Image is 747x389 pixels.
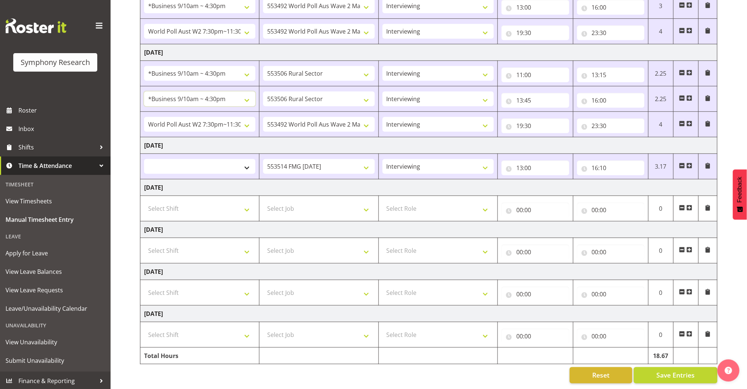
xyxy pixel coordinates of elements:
[502,25,569,40] input: Click to select...
[6,303,105,314] span: Leave/Unavailability Calendar
[577,118,645,133] input: Click to select...
[648,86,673,112] td: 2.25
[140,137,718,154] td: [DATE]
[502,287,569,302] input: Click to select...
[577,93,645,108] input: Click to select...
[656,371,695,380] span: Save Entries
[577,161,645,175] input: Click to select...
[6,214,105,225] span: Manual Timesheet Entry
[577,287,645,302] input: Click to select...
[2,229,109,244] div: Leave
[140,221,718,238] td: [DATE]
[648,196,673,221] td: 0
[648,154,673,179] td: 3.17
[648,280,673,306] td: 0
[502,161,569,175] input: Click to select...
[577,25,645,40] input: Click to select...
[648,61,673,86] td: 2.25
[18,160,96,171] span: Time & Attendance
[577,245,645,259] input: Click to select...
[502,68,569,82] input: Click to select...
[18,123,107,134] span: Inbox
[140,179,718,196] td: [DATE]
[2,318,109,333] div: Unavailability
[648,19,673,44] td: 4
[502,93,569,108] input: Click to select...
[6,285,105,296] span: View Leave Requests
[502,203,569,217] input: Click to select...
[2,299,109,318] a: Leave/Unavailability Calendar
[577,203,645,217] input: Click to select...
[140,348,259,364] td: Total Hours
[140,306,718,322] td: [DATE]
[502,118,569,133] input: Click to select...
[725,367,732,374] img: help-xxl-2.png
[2,281,109,299] a: View Leave Requests
[570,367,632,383] button: Reset
[733,169,747,220] button: Feedback - Show survey
[2,333,109,351] a: View Unavailability
[2,177,109,192] div: Timesheet
[18,105,107,116] span: Roster
[6,196,105,207] span: View Timesheets
[6,18,66,33] img: Rosterit website logo
[502,329,569,344] input: Click to select...
[6,248,105,259] span: Apply for Leave
[2,192,109,210] a: View Timesheets
[592,371,610,380] span: Reset
[502,245,569,259] input: Click to select...
[140,44,718,61] td: [DATE]
[6,266,105,277] span: View Leave Balances
[2,210,109,229] a: Manual Timesheet Entry
[2,262,109,281] a: View Leave Balances
[2,351,109,370] a: Submit Unavailability
[634,367,718,383] button: Save Entries
[2,244,109,262] a: Apply for Leave
[18,375,96,386] span: Finance & Reporting
[648,112,673,137] td: 4
[737,177,743,203] span: Feedback
[577,329,645,344] input: Click to select...
[648,348,673,364] td: 18.67
[18,142,96,153] span: Shifts
[21,57,90,68] div: Symphony Research
[577,68,645,82] input: Click to select...
[648,238,673,264] td: 0
[648,322,673,348] td: 0
[6,355,105,366] span: Submit Unavailability
[6,337,105,348] span: View Unavailability
[140,264,718,280] td: [DATE]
